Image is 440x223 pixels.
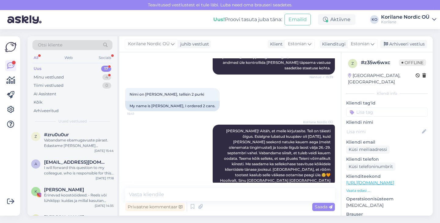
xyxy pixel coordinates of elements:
[381,15,430,20] div: Korilane Nordic OÜ
[35,189,37,194] span: K
[97,54,112,62] div: Socials
[102,74,111,80] div: 4
[346,108,428,117] input: Lisa tag
[346,196,428,202] p: Operatsioonisüsteem
[34,74,64,80] div: Minu vestlused
[346,173,428,180] p: Klienditeekond
[346,188,428,193] p: Vaata edasi ...
[346,202,428,209] p: [MEDICAL_DATA]
[346,163,395,171] div: Küsi telefoninumbrit
[346,139,428,145] p: Kliendi email
[44,137,114,148] div: Vabandame ebamugavuste pärast. Edastame [PERSON_NAME] tagasiside kolleegile, kes uurib Kuressaare...
[34,82,64,89] div: Tiimi vestlused
[34,99,42,105] div: Kõik
[94,148,114,153] div: [DATE] 15:44
[381,15,436,24] a: Korilane Nordic OÜKorilane
[346,91,428,96] div: Kliendi info
[346,100,428,106] p: Kliendi tag'id
[346,128,421,135] input: Lisa nimi
[346,145,390,154] div: Küsi meiliaadressi
[310,75,333,79] span: Nähtud ✓ 15:39
[35,134,37,139] span: z
[303,120,333,124] span: Korilane Nordic OÜ
[213,16,282,23] div: Proovi tasuta juba täna:
[284,14,311,25] button: Emailid
[361,59,399,66] div: # z35w6wxc
[63,54,74,62] div: Web
[34,108,59,114] div: Arhiveeritud
[346,119,428,126] p: Kliendi nimi
[58,119,87,124] span: Uued vestlused
[44,192,114,203] div: Erinevad koostööideed: • Reels või lühiklipp: kuidas ja millal kasutan Korilase tooteid oma igapä...
[34,91,56,97] div: AI Assistent
[381,20,430,24] div: Korilane
[32,54,39,62] div: All
[101,66,111,72] div: 17
[125,101,220,111] div: My name is [PERSON_NAME], I ordered 2 cans.
[35,162,37,166] span: a
[38,42,62,48] span: Otsi kliente
[346,156,428,163] p: Kliendi telefon
[34,66,42,72] div: Uus
[5,41,16,53] img: Askly Logo
[399,59,426,66] span: Offline
[213,16,225,22] b: Uus!
[127,112,150,116] span: 15:41
[346,211,428,218] p: Brauser
[318,14,355,25] div: Aktiivne
[315,204,332,210] span: Saada
[288,41,306,47] span: Estonian
[348,72,416,85] div: [GEOGRAPHIC_DATA], [GEOGRAPHIC_DATA]
[96,176,114,181] div: [DATE] 17:18
[95,203,114,208] div: [DATE] 14:35
[44,214,84,220] span: Brigita Taevere
[130,92,204,97] span: Nimi on [PERSON_NAME], tellisin 2 purki
[125,203,185,211] div: Privaatne kommentaar
[102,82,111,89] div: 0
[44,187,84,192] span: Kristina Karu
[44,165,114,176] div: I will forward this question to my colleague, who is responsible for this. The reply will be here...
[351,41,369,47] span: Estonian
[346,180,394,185] a: [URL][DOMAIN_NAME]
[370,15,379,24] div: KO
[128,41,170,47] span: Korilane Nordic OÜ
[178,41,209,47] div: juhib vestlust
[380,40,427,48] div: Arhiveeri vestlus
[320,41,346,47] div: Klienditugi
[44,132,69,137] span: #zru0u0ur
[351,61,354,66] span: z
[220,129,332,183] span: [PERSON_NAME]! Aitäh, et meile kirjutasite. Teil on täiesti õigus. Esialgne lubatud kuupäev oli [...
[268,41,283,47] div: Klient
[44,159,108,165] span: anastasia.rybakova@gmail.com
